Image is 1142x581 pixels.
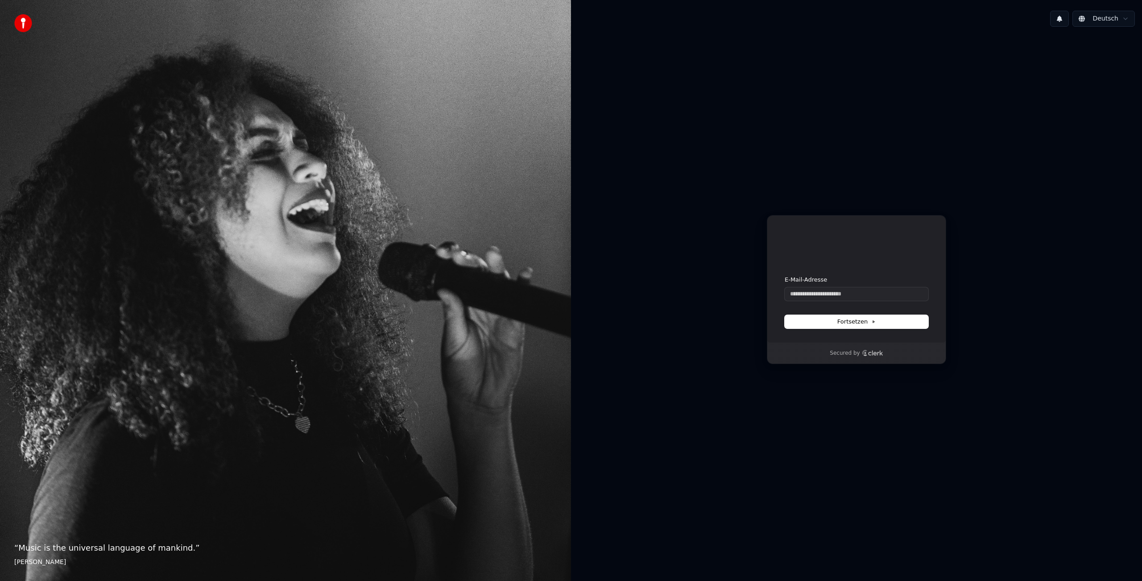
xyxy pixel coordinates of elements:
[837,318,876,326] span: Fortsetzen
[862,350,883,356] a: Clerk logo
[830,350,860,357] p: Secured by
[14,14,32,32] img: youka
[785,276,827,284] label: E-Mail-Adresse
[14,558,557,567] footer: [PERSON_NAME]
[785,315,928,328] button: Fortsetzen
[14,542,557,554] p: “ Music is the universal language of mankind. ”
